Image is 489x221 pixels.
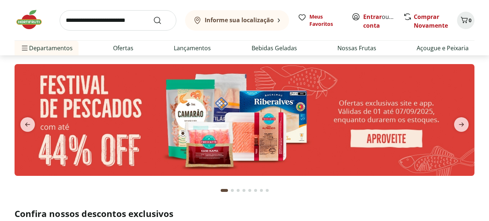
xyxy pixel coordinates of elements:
button: next [448,117,474,132]
button: Carrinho [457,12,474,29]
button: Menu [20,39,29,57]
button: Go to page 5 from fs-carousel [247,182,253,199]
a: Criar conta [363,13,403,29]
img: pescados [15,64,474,175]
button: previous [15,117,41,132]
button: Go to page 4 from fs-carousel [241,182,247,199]
button: Go to page 3 from fs-carousel [235,182,241,199]
button: Go to page 2 from fs-carousel [229,182,235,199]
button: Current page from fs-carousel [219,182,229,199]
span: Meus Favoritos [309,13,343,28]
a: Entrar [363,13,382,21]
b: Informe sua localização [205,16,274,24]
a: Lançamentos [174,44,211,52]
span: Departamentos [20,39,73,57]
a: Bebidas Geladas [252,44,297,52]
a: Nossas Frutas [337,44,376,52]
button: Go to page 7 from fs-carousel [258,182,264,199]
button: Go to page 6 from fs-carousel [253,182,258,199]
input: search [60,10,176,31]
a: Comprar Novamente [414,13,448,29]
h2: Confira nossos descontos exclusivos [15,208,474,220]
button: Informe sua localização [185,10,289,31]
img: Hortifruti [15,9,51,31]
button: Submit Search [153,16,171,25]
a: Açougue e Peixaria [417,44,469,52]
span: ou [363,12,396,30]
a: Ofertas [113,44,133,52]
span: 0 [469,17,472,24]
a: Meus Favoritos [298,13,343,28]
button: Go to page 8 from fs-carousel [264,182,270,199]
